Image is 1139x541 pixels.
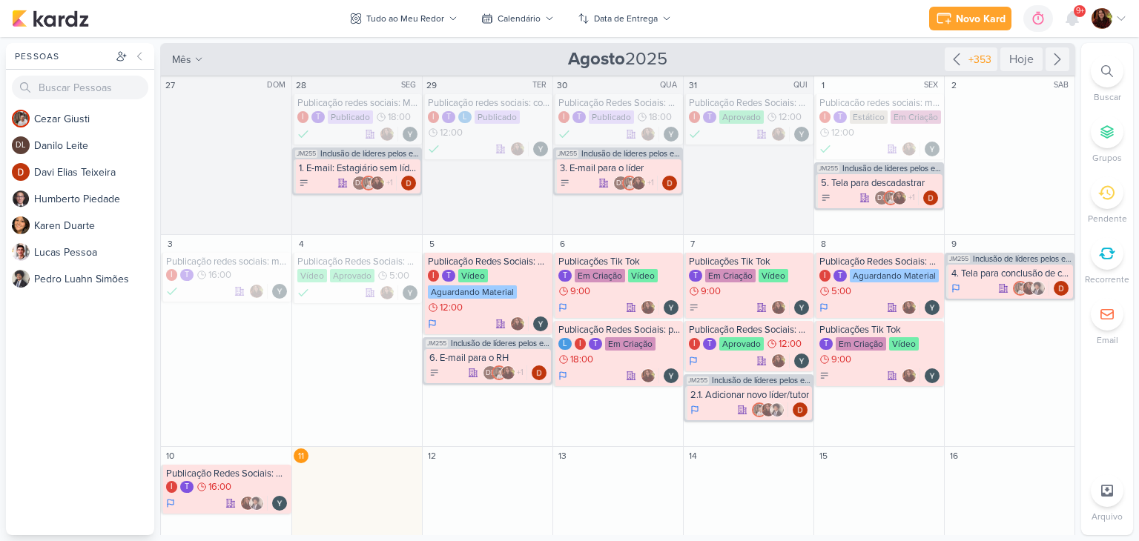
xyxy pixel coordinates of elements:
[831,286,851,296] span: 5:00
[510,142,525,156] img: Jaqueline Molina
[555,78,569,93] div: 30
[641,300,656,315] img: Jaqueline Molina
[558,324,680,336] div: Publicação Redes Sociais: prévia vídeo Faria Lima
[558,302,567,313] div: Em Andamento
[794,127,809,142] div: Responsável: Yasmin Marchiori
[973,255,1072,263] span: Inclusão de líderes pelos estagiários
[492,365,506,380] img: Cezar Giusti
[428,256,549,268] div: Publicação Redes Sociais: Mês do estagiário/dica
[833,111,847,123] div: T
[965,52,994,67] div: +353
[821,193,831,203] div: A Fazer
[701,286,721,296] span: 9:00
[510,316,529,331] div: Colaboradores: Jaqueline Molina
[817,165,839,173] span: JM255
[385,177,393,189] span: +1
[685,236,700,251] div: 7
[532,365,547,380] img: Davi Elias Teixeira
[664,300,679,315] div: Responsável: Yasmin Marchiori
[836,337,886,351] div: Em Criação
[1092,151,1122,165] p: Grupos
[779,339,802,349] span: 12:00
[475,110,520,124] div: Publicado
[352,176,367,190] div: Danilo Leite
[687,376,709,385] span: JM255
[1081,55,1133,104] li: Ctrl + F
[555,236,569,251] div: 6
[685,78,700,93] div: 31
[380,127,398,142] div: Colaboradores: Jaqueline Molina
[428,97,549,109] div: Publicação redes sociais: corte treinamento
[831,127,854,138] span: 12:00
[761,402,776,417] img: Jaqueline Molina
[240,496,255,511] img: Jaqueline Molina
[297,285,309,300] div: Finalizado
[297,127,309,142] div: Finalizado
[948,255,970,263] span: JM255
[558,97,680,109] div: Publicação Redes Sociais: Marshmallow
[1013,281,1049,296] div: Colaboradores: Cezar Giusti, Jaqueline Molina, Pedro Luahn Simões
[951,282,960,294] div: Em Andamento
[403,285,417,300] div: Responsável: Yasmin Marchiori
[388,112,411,122] span: 18:00
[685,448,700,463] div: 14
[793,402,808,417] img: Davi Elias Teixeira
[925,142,940,156] img: Yasmin Marchiori
[403,127,417,142] div: Responsável: Yasmin Marchiori
[925,368,940,383] div: Responsável: Yasmin Marchiori
[533,316,548,331] div: Responsável: Yasmin Marchiori
[380,127,394,142] img: Jaqueline Molina
[771,354,786,368] img: Jaqueline Molina
[575,338,586,350] div: I
[703,111,716,123] div: T
[923,190,938,205] div: Responsável: Davi Elias Teixeira
[424,448,439,463] div: 12
[428,285,517,299] div: Aguardando Material
[380,285,398,300] div: Colaboradores: Jaqueline Molina
[664,368,679,383] img: Yasmin Marchiori
[925,300,940,315] div: Responsável: Yasmin Marchiori
[180,269,194,281] div: T
[560,162,679,174] div: 3. E-mail para o líder
[689,355,698,367] div: Em Andamento
[646,177,654,189] span: +1
[572,111,586,123] div: T
[649,112,672,122] span: 18:00
[428,270,439,282] div: I
[883,190,898,205] img: Cezar Giusti
[426,339,448,348] span: JM255
[424,236,439,251] div: 5
[1092,510,1123,523] p: Arquivo
[770,402,785,417] img: Pedro Luahn Simões
[299,178,309,188] div: A Fazer
[902,300,920,315] div: Colaboradores: Jaqueline Molina
[12,270,30,288] img: Pedro Luahn Simões
[816,78,831,93] div: 1
[613,176,628,190] div: Danilo Leite
[689,338,700,350] div: I
[429,368,440,378] div: A Fazer
[689,256,810,268] div: Publicações Tik Tok
[946,448,961,463] div: 16
[794,354,809,368] img: Yasmin Marchiori
[794,300,809,315] img: Yasmin Marchiori
[1013,281,1028,296] img: Cezar Giusti
[689,270,702,282] div: T
[819,324,941,336] div: Publicações Tik Tok
[401,79,420,91] div: SEG
[442,270,455,282] div: T
[166,481,177,493] div: I
[622,176,637,190] img: Cezar Giusti
[428,318,437,330] div: Em Andamento
[558,338,572,350] div: L
[819,270,831,282] div: I
[180,481,194,493] div: T
[328,110,373,124] div: Publicado
[12,50,113,63] div: Pessoas
[705,269,756,282] div: Em Criação
[794,127,809,142] img: Yasmin Marchiori
[641,300,659,315] div: Colaboradores: Jaqueline Molina
[166,256,288,268] div: Publicação redes sociais: meme
[442,111,455,123] div: T
[771,354,790,368] div: Colaboradores: Jaqueline Molina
